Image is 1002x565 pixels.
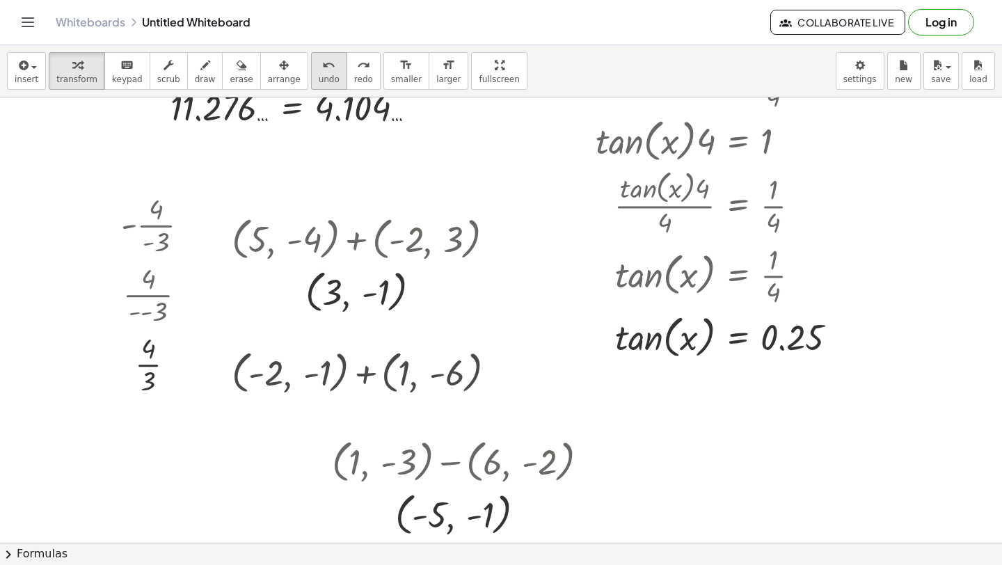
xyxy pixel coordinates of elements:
button: settings [836,52,884,90]
span: arrange [268,74,301,84]
span: scrub [157,74,180,84]
button: Collaborate Live [770,10,905,35]
button: load [962,52,995,90]
span: larger [436,74,461,84]
button: fullscreen [471,52,527,90]
i: redo [357,57,370,74]
span: fullscreen [479,74,519,84]
button: arrange [260,52,308,90]
button: erase [222,52,260,90]
span: redo [354,74,373,84]
i: format_size [399,57,413,74]
span: insert [15,74,38,84]
span: transform [56,74,97,84]
span: save [931,74,951,84]
button: Log in [908,9,974,35]
a: Whiteboards [56,15,125,29]
button: save [923,52,959,90]
button: transform [49,52,105,90]
button: format_sizelarger [429,52,468,90]
span: erase [230,74,253,84]
span: new [895,74,912,84]
button: new [887,52,921,90]
button: keyboardkeypad [104,52,150,90]
button: scrub [150,52,188,90]
button: insert [7,52,46,90]
button: undoundo [311,52,347,90]
i: keyboard [120,57,134,74]
button: draw [187,52,223,90]
span: settings [843,74,877,84]
i: format_size [442,57,455,74]
span: Collaborate Live [782,16,893,29]
button: redoredo [347,52,381,90]
span: keypad [112,74,143,84]
button: Toggle navigation [17,11,39,33]
i: undo [322,57,335,74]
span: smaller [391,74,422,84]
button: format_sizesmaller [383,52,429,90]
span: draw [195,74,216,84]
span: undo [319,74,340,84]
span: load [969,74,987,84]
